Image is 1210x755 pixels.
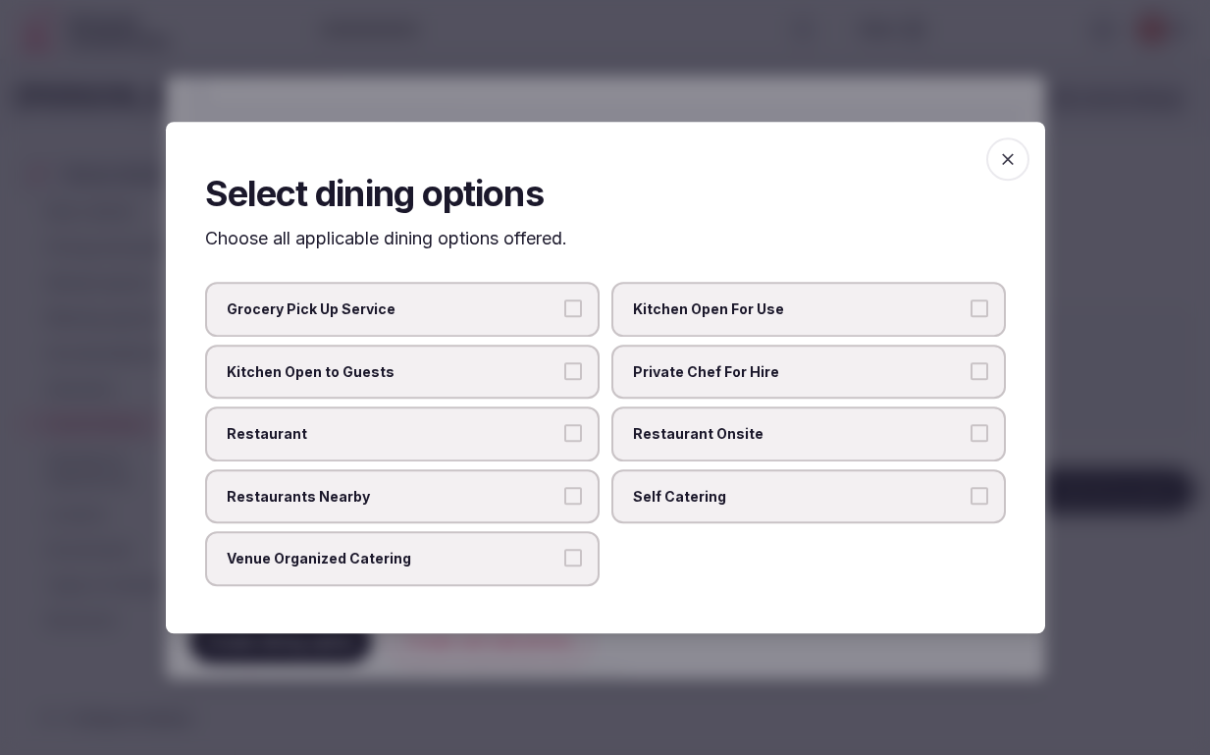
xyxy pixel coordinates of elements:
button: Restaurant [564,424,582,442]
span: Private Chef For Hire [633,362,965,382]
button: Private Chef For Hire [971,362,988,380]
span: Grocery Pick Up Service [227,299,558,319]
button: Restaurant Onsite [971,424,988,442]
span: Restaurant [227,424,558,444]
span: Restaurants Nearby [227,487,558,507]
p: Choose all applicable dining options offered. [205,226,1006,250]
span: Self Catering [633,487,965,507]
span: Restaurant Onsite [633,424,965,444]
h2: Select dining options [205,169,1006,218]
button: Restaurants Nearby [564,487,582,505]
button: Grocery Pick Up Service [564,299,582,317]
span: Venue Organized Catering [227,550,558,569]
button: Venue Organized Catering [564,550,582,567]
button: Self Catering [971,487,988,505]
span: Kitchen Open to Guests [227,362,558,382]
span: Kitchen Open For Use [633,299,965,319]
button: Kitchen Open For Use [971,299,988,317]
button: Kitchen Open to Guests [564,362,582,380]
